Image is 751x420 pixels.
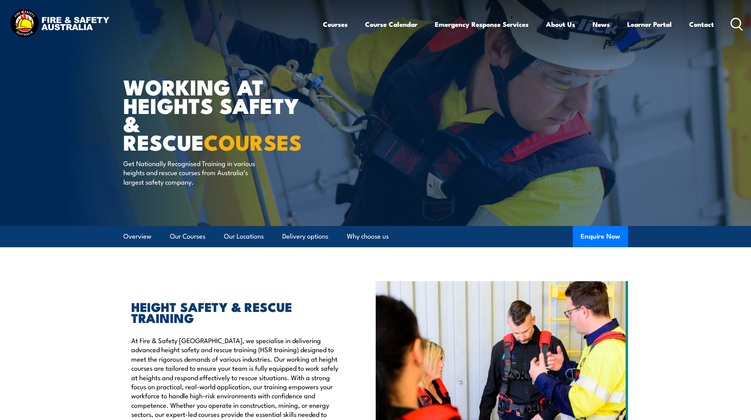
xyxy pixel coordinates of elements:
[204,125,302,158] strong: COURSES
[347,226,389,247] a: Why choose us
[627,14,672,35] a: Learner Portal
[323,14,348,35] a: Courses
[573,226,628,247] button: Enquire Now
[123,159,267,186] p: Get Nationally Recognised Training in various heights and rescue courses from Australia’s largest...
[689,14,714,35] a: Contact
[170,226,205,247] a: Our Courses
[546,14,575,35] a: About Us
[123,77,318,151] h1: WORKING AT HEIGHTS SAFETY & RESCUE
[435,14,529,35] a: Emergency Response Services
[224,226,264,247] a: Our Locations
[365,14,417,35] a: Course Calendar
[123,226,151,247] a: Overview
[282,226,328,247] a: Delivery options
[131,301,339,323] h2: HEIGHT SAFETY & RESCUE TRAINING
[593,14,610,35] a: News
